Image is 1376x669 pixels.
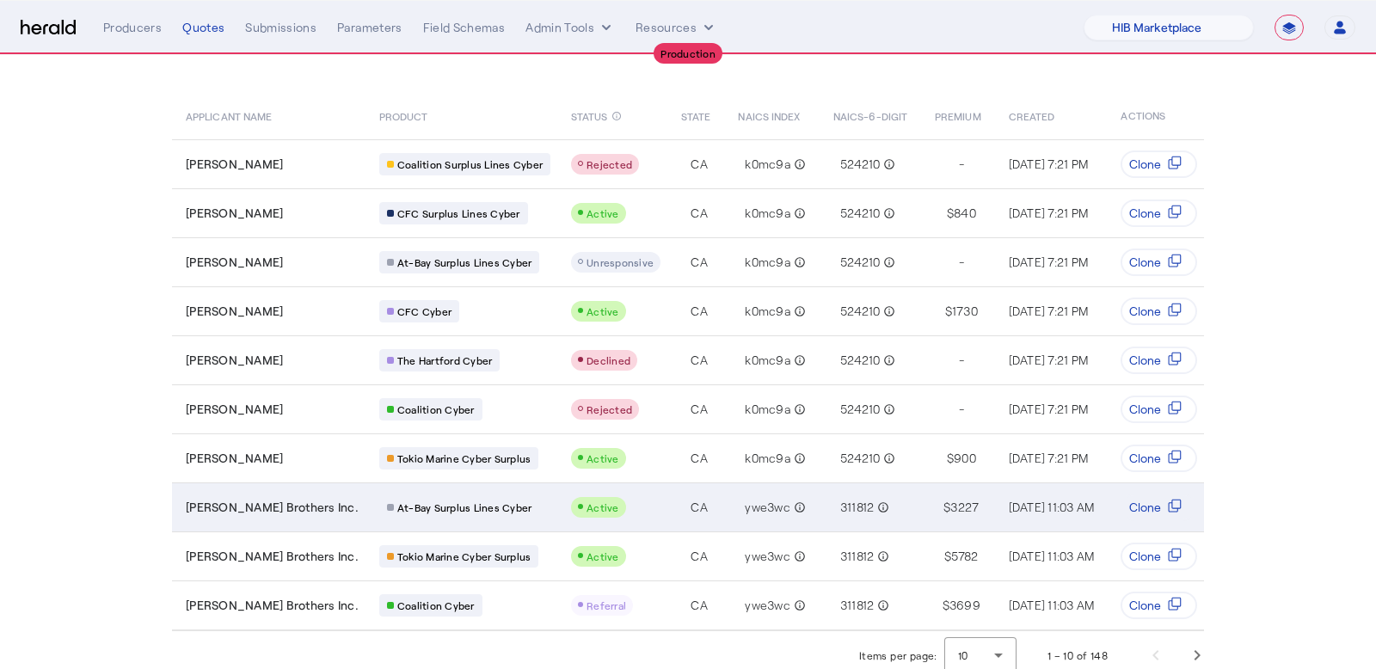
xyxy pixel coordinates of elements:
span: Rejected [587,403,632,415]
span: $ [944,548,951,565]
span: [DATE] 7:21 PM [1009,451,1089,465]
span: CA [691,499,708,516]
th: ACTIONS [1107,91,1205,139]
span: [PERSON_NAME] [186,303,283,320]
mat-icon: info_outline [790,597,806,614]
span: 5782 [951,548,978,565]
span: CREATED [1009,107,1055,124]
span: [PERSON_NAME] Brothers Inc. [186,548,359,565]
button: Clone [1121,494,1197,521]
span: NAICS-6-DIGIT [833,107,907,124]
span: CA [691,352,708,369]
span: $ [943,499,950,516]
span: STATUS [571,107,608,124]
span: 10 [958,649,968,661]
span: 524210 [840,450,881,467]
span: [PERSON_NAME] Brothers Inc. [186,597,359,614]
span: Active [587,207,619,219]
span: 524210 [840,352,881,369]
span: k0mc9a [745,156,790,173]
span: CA [691,450,708,467]
button: Clone [1121,249,1197,276]
button: Clone [1121,150,1197,178]
div: Quotes [182,19,224,36]
span: [DATE] 7:21 PM [1009,255,1089,269]
span: Tokio Marine Cyber Surplus [397,451,531,465]
span: 840 [954,205,976,222]
mat-icon: info_outline [790,303,806,320]
span: Referral [587,599,626,611]
span: k0mc9a [745,303,790,320]
span: CA [691,597,708,614]
span: - [959,254,964,271]
mat-icon: info_outline [790,499,806,516]
span: [PERSON_NAME] [186,156,283,173]
span: 311812 [840,597,875,614]
button: Resources dropdown menu [636,19,717,36]
span: k0mc9a [745,254,790,271]
mat-icon: info_outline [790,156,806,173]
span: Clone [1129,254,1161,271]
span: PREMIUM [935,107,981,124]
mat-icon: info_outline [880,401,895,418]
div: 1 – 10 of 148 [1047,647,1108,664]
span: Clone [1129,352,1161,369]
button: Clone [1121,347,1197,374]
div: Parameters [337,19,402,36]
span: $ [947,205,954,222]
span: 3699 [949,597,980,614]
div: Field Schemas [423,19,506,36]
span: CA [691,548,708,565]
span: 524210 [840,205,881,222]
mat-icon: info_outline [874,548,889,565]
span: CA [691,205,708,222]
span: k0mc9a [745,401,790,418]
span: Tokio Marine Cyber Surplus [397,549,531,563]
span: [DATE] 7:21 PM [1009,157,1089,171]
span: [DATE] 7:21 PM [1009,353,1089,367]
span: At-Bay Surplus Lines Cyber [397,500,532,514]
span: [DATE] 11:03 AM [1009,598,1095,612]
span: [PERSON_NAME] [186,450,283,467]
span: 1730 [952,303,978,320]
span: 524210 [840,303,881,320]
span: $ [943,597,949,614]
span: k0mc9a [745,352,790,369]
mat-icon: info_outline [790,205,806,222]
span: [PERSON_NAME] [186,401,283,418]
button: Clone [1121,592,1197,619]
span: [DATE] 11:03 AM [1009,500,1095,514]
span: 524210 [840,156,881,173]
mat-icon: info_outline [874,597,889,614]
span: NAICS INDEX [738,107,800,124]
span: 524210 [840,401,881,418]
span: - [959,156,964,173]
span: CFC Surplus Lines Cyber [397,206,520,220]
span: [DATE] 7:21 PM [1009,402,1089,416]
span: ywe3wc [745,499,790,516]
span: Clone [1129,450,1161,467]
span: 311812 [840,499,875,516]
button: Clone [1121,543,1197,570]
span: Clone [1129,303,1161,320]
span: Clone [1129,205,1161,222]
span: Rejected [587,158,632,170]
span: [PERSON_NAME] [186,352,283,369]
mat-icon: info_outline [880,450,895,467]
span: Active [587,452,619,464]
span: [PERSON_NAME] [186,254,283,271]
span: [DATE] 7:21 PM [1009,304,1089,318]
span: Unresponsive [587,256,654,268]
span: STATE [681,107,710,124]
div: Items per page: [859,647,937,664]
span: $ [945,303,952,320]
mat-icon: info_outline [790,254,806,271]
button: Clone [1121,396,1197,423]
img: Herald Logo [21,20,76,36]
button: Clone [1121,199,1197,227]
span: Clone [1129,548,1161,565]
mat-icon: info_outline [880,156,895,173]
span: Clone [1129,597,1161,614]
mat-icon: info_outline [880,205,895,222]
span: Declined [587,354,630,366]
